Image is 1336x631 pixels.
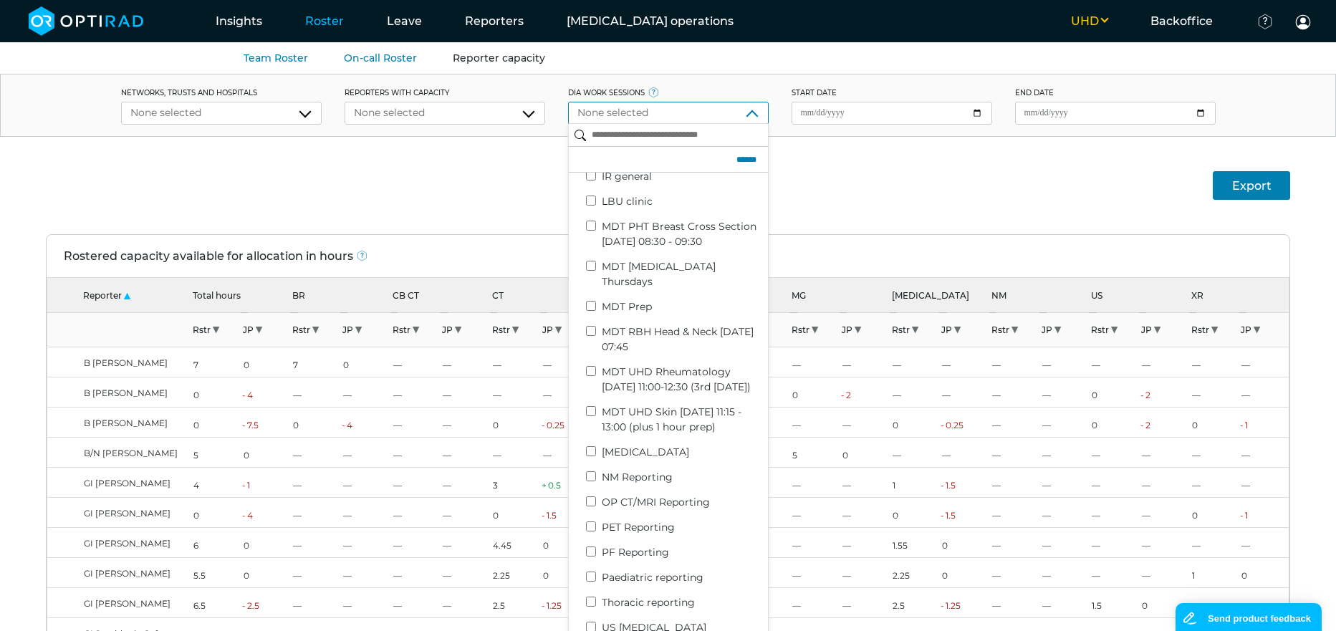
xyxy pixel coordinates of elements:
[490,438,540,467] div: ––
[243,324,254,335] span: JP
[290,438,340,467] div: ––
[290,377,340,407] div: ––
[648,86,659,99] span: There are different types of work sessions on a reporter's roster. This table only includes the r...
[602,570,763,585] label: Paediatric reporting
[890,558,939,587] div: 2.25
[390,377,440,407] div: ––
[1239,558,1289,587] div: 0
[1089,528,1139,557] div: ––
[1139,438,1189,467] div: ––
[442,324,453,335] span: JP
[1239,438,1289,467] div: ––
[241,377,290,407] div: 4
[1042,324,1052,335] span: JP
[490,558,540,587] div: 2.25
[989,347,1039,377] div: ––
[490,377,540,407] div: ––
[440,528,490,557] div: ––
[1239,588,1289,617] div: ––
[789,377,840,407] div: 0
[47,558,191,587] div: GI [PERSON_NAME]
[989,377,1039,407] div: ––
[789,528,840,557] div: ––
[939,468,989,497] div: 1.5
[1039,588,1089,617] div: ––
[1089,377,1139,407] div: 0
[311,319,320,339] span: ▼
[1191,290,1203,301] span: XR
[1039,528,1089,557] div: ––
[890,347,939,377] div: ––
[1089,408,1139,437] div: 0
[1039,347,1089,377] div: ––
[1015,86,1216,99] label: End Date
[602,299,763,314] label: MDT Prep
[193,324,211,335] span: Rstr
[991,324,1009,335] span: Rstr
[602,445,763,460] label: [MEDICAL_DATA]
[1189,347,1239,377] div: ––
[1089,498,1139,527] div: ––
[542,324,553,335] span: JP
[840,558,890,587] div: ––
[340,408,390,437] div: 4
[1039,468,1089,497] div: ––
[1189,468,1239,497] div: ––
[840,468,890,497] div: ––
[1239,468,1289,497] div: ––
[130,105,312,120] div: None selected
[241,468,290,497] div: 1
[789,588,840,617] div: ––
[292,324,310,335] span: Rstr
[989,528,1039,557] div: ––
[1191,324,1209,335] span: Rstr
[1039,558,1089,587] div: ––
[989,468,1039,497] div: ––
[490,408,540,437] div: 0
[492,324,510,335] span: Rstr
[1189,558,1239,587] div: 1
[241,347,290,377] div: 0
[540,588,590,617] div: 1.25
[1189,498,1239,527] div: 0
[939,438,989,467] div: ––
[1210,319,1219,339] span: ▼
[191,588,241,617] div: 6.5
[554,319,563,339] span: ▼
[390,498,440,527] div: ––
[121,86,322,99] label: networks, trusts and hospitals
[290,558,340,587] div: ––
[440,588,490,617] div: ––
[890,528,939,557] div: 1.55
[602,365,763,395] label: MDT UHD Rheumatology [DATE] 11:00-12:30 (3rd [DATE])
[840,408,890,437] div: ––
[191,468,241,497] div: 4
[842,324,852,335] span: JP
[290,498,340,527] div: ––
[890,377,939,407] div: ––
[490,498,540,527] div: 0
[340,558,390,587] div: ––
[47,347,191,377] div: B [PERSON_NAME]
[390,528,440,557] div: ––
[290,347,340,377] div: 7
[540,558,590,587] div: 0
[602,169,763,184] label: IR general
[1039,498,1089,527] div: ––
[244,52,308,64] a: Team Roster
[440,408,490,437] div: ––
[939,408,989,437] div: 0.25
[540,347,590,377] div: ––
[290,468,340,497] div: ––
[840,528,890,557] div: ––
[853,319,862,339] span: ▼
[939,528,989,557] div: 0
[1241,324,1251,335] span: JP
[191,438,241,467] div: 5
[47,498,191,527] div: GI [PERSON_NAME]
[1189,528,1239,557] div: ––
[390,588,440,617] div: ––
[602,545,763,560] label: PF Reporting
[47,408,191,437] div: B [PERSON_NAME]
[290,588,340,617] div: ––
